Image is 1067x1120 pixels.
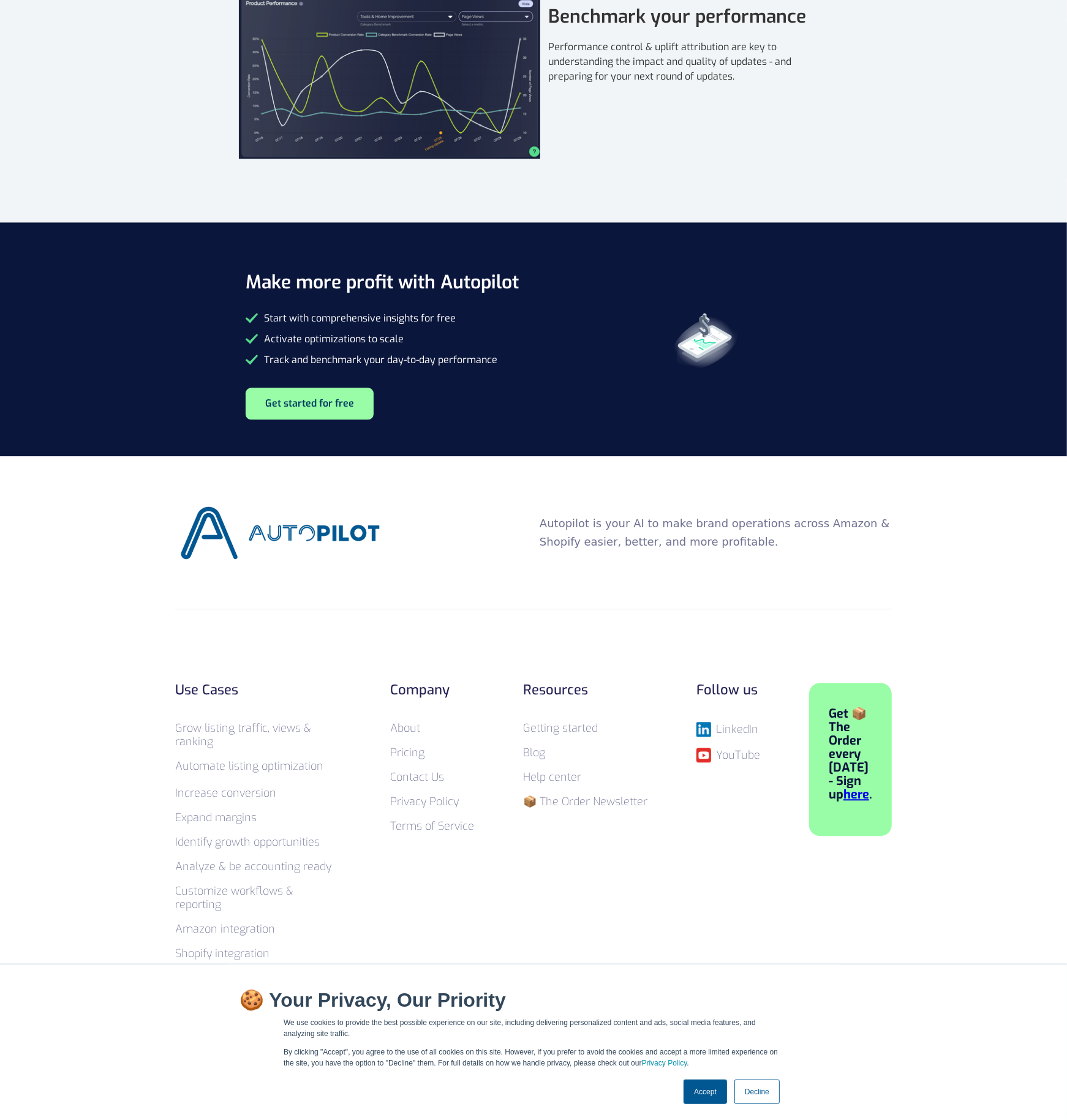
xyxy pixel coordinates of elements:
a: Pricing [390,745,424,760]
a: Automate listing optimization‍‍ [175,759,323,773]
h2: Make more profit with Autopilot [246,271,552,293]
div: Resources [523,683,647,697]
a: Decline [734,1080,780,1104]
a: Getting started [523,721,598,735]
a: Help center [523,770,581,784]
a: Customize workflows & reporting [175,884,293,912]
strong: Start with comprehensive insights for free [264,312,456,325]
a: LinkedIn [696,722,760,737]
p: Performance control & uplift attribution are key to understanding the impact and quality of updat... [548,40,807,84]
a: Amazon integration [175,922,275,936]
a: here [843,786,869,803]
a: Privacy Policy [390,794,459,809]
a: 📦 The Order Newsletter [523,794,647,809]
p: Autopilot is your AI to make brand operations across Amazon & Shopify easier, better, and more pr... [540,514,892,551]
p: By clicking "Accept", you agree to the use of all cookies on this site. However, if you prefer to... [284,1047,783,1069]
h2: 🍪 Your Privacy, Our Priority [239,989,828,1011]
a: Expand margins [175,810,257,825]
a: Shopify integration [175,946,270,961]
a: YouTube [696,748,760,762]
p: We use cookies to provide the best possible experience on our site, including delivering personal... [284,1017,783,1039]
div: YouTube [716,749,760,761]
a: Increase conversion [175,786,276,800]
a: Grow listing traffic, views & ranking [175,721,311,749]
div: Use Cases [175,683,341,697]
a: Analyze & be accounting ready [175,859,331,874]
a: Get started for free [246,388,374,419]
a: Blog [523,745,545,760]
div: LinkedIn [716,723,758,735]
div: Company [390,683,474,697]
a: Privacy Policy [642,1059,687,1067]
div: Follow us [696,683,760,697]
a: Identify growth opportunities [175,835,320,849]
strong: Activate optimizations to scale [264,333,404,345]
a: Contact Us [390,770,444,784]
h1: Benchmark your performance [548,6,806,28]
a: About [390,721,420,735]
div: Get 📦 The Order every [DATE] - Sign up . [829,707,872,802]
strong: Track and benchmark your day-to-day performance [264,353,497,366]
a: Accept [684,1080,727,1104]
a: Terms of Service [390,819,474,833]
